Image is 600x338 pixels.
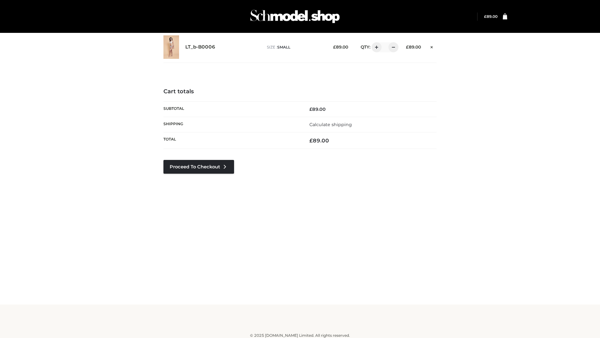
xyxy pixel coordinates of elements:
span: £ [309,137,313,144]
bdi: 89.00 [484,14,497,19]
bdi: 89.00 [333,44,348,49]
span: SMALL [277,45,290,49]
a: LT_b-B0006 [185,44,215,50]
th: Shipping [163,117,300,132]
a: Remove this item [427,42,437,50]
a: Calculate shipping [309,122,352,127]
span: £ [406,44,409,49]
th: Subtotal [163,101,300,117]
span: £ [484,14,487,19]
th: Total [163,132,300,149]
h4: Cart totals [163,88,437,95]
span: £ [333,44,336,49]
p: size : [267,44,323,50]
div: QTY: [354,42,396,52]
img: LT_b-B0006 - SMALL [163,35,179,59]
bdi: 89.00 [309,106,326,112]
span: £ [309,106,312,112]
a: £89.00 [484,14,497,19]
a: Proceed to Checkout [163,160,234,174]
bdi: 89.00 [309,137,329,144]
img: Schmodel Admin 964 [248,4,342,29]
bdi: 89.00 [406,44,421,49]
